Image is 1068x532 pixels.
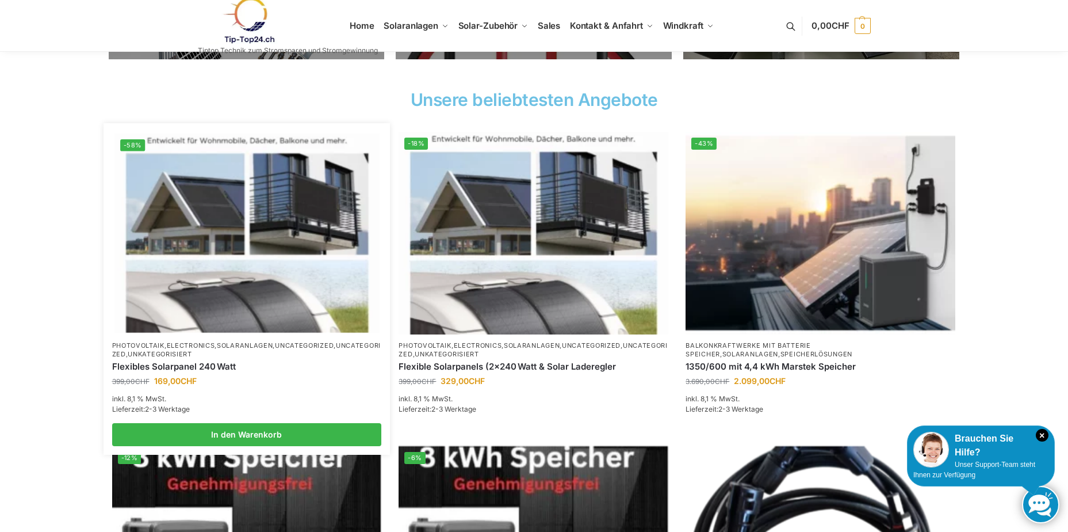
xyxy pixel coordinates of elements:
bdi: 399,00 [399,377,436,386]
a: -43%Balkonkraftwerk mit Marstek Speicher [686,132,955,335]
bdi: 169,00 [154,376,197,386]
a: Electronics [167,341,215,349]
bdi: 3.690,00 [686,377,729,386]
a: Solaranlagen [217,341,273,349]
span: Solaranlagen [384,20,438,31]
span: CHF [469,376,485,386]
a: Speicherlösungen [780,350,852,358]
a: 1350/600 mit 4,4 kWh Marstek Speicher [686,361,955,373]
p: inkl. 8,1 % MwSt. [686,394,955,404]
a: Unkategorisiert [415,350,479,358]
a: Electronics [454,341,502,349]
span: CHF [832,20,849,31]
span: Windkraft [663,20,703,31]
span: Kontakt & Anfahrt [570,20,643,31]
p: inkl. 8,1 % MwSt. [399,394,668,404]
bdi: 2.099,00 [734,376,786,386]
a: 0,00CHF 0 [811,9,870,43]
span: 0 [855,18,871,34]
img: Home 8 [114,134,379,332]
a: Unkategorisiert [128,350,192,358]
a: Solaranlagen [504,341,560,349]
span: Lieferzeit: [686,405,763,413]
img: Home 8 [399,132,668,335]
i: Schließen [1036,429,1048,442]
span: 0,00 [811,20,849,31]
p: inkl. 8,1 % MwSt. [112,394,382,404]
bdi: 399,00 [112,377,150,386]
img: Customer service [913,432,949,468]
span: 2-3 Werktage [145,405,190,413]
span: Sales [538,20,561,31]
span: CHF [422,377,436,386]
div: Brauchen Sie Hilfe? [913,432,1048,459]
p: , , [686,341,955,359]
p: , , , , , [112,341,382,359]
span: Solar-Zubehör [458,20,518,31]
span: CHF [135,377,150,386]
h2: Unsere beliebtesten Angebote [109,91,960,108]
a: -58%Flexible Solar Module für Wohnmobile Camping Balkon [114,134,379,332]
a: Uncategorized [399,341,667,358]
span: CHF [181,376,197,386]
a: Uncategorized [562,341,621,349]
a: Balkonkraftwerke mit Batterie Speicher [686,341,810,358]
a: Uncategorized [275,341,334,349]
span: Unser Support-Team steht Ihnen zur Verfügung [913,461,1035,479]
span: Lieferzeit: [112,405,190,413]
span: 2-3 Werktage [718,405,763,413]
p: Tiptop Technik zum Stromsparen und Stromgewinnung [198,47,378,54]
a: Photovoltaik [112,341,164,349]
a: Uncategorized [112,341,381,358]
span: Lieferzeit: [399,405,476,413]
span: CHF [770,376,786,386]
a: Flexible Solarpanels (2×240 Watt & Solar Laderegler [399,361,668,373]
span: 2-3 Werktage [431,405,476,413]
bdi: 329,00 [441,376,485,386]
span: CHF [715,377,729,386]
a: Flexibles Solarpanel 240 Watt [112,361,382,373]
a: -18%Flexible Solar Module für Wohnmobile Camping Balkon [399,132,668,335]
a: Solaranlagen [722,350,778,358]
a: Photovoltaik [399,341,451,349]
p: , , , , , [399,341,668,359]
a: In den Warenkorb legen: „Flexibles Solarpanel 240 Watt“ [112,423,382,446]
img: Home 10 [686,132,955,335]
